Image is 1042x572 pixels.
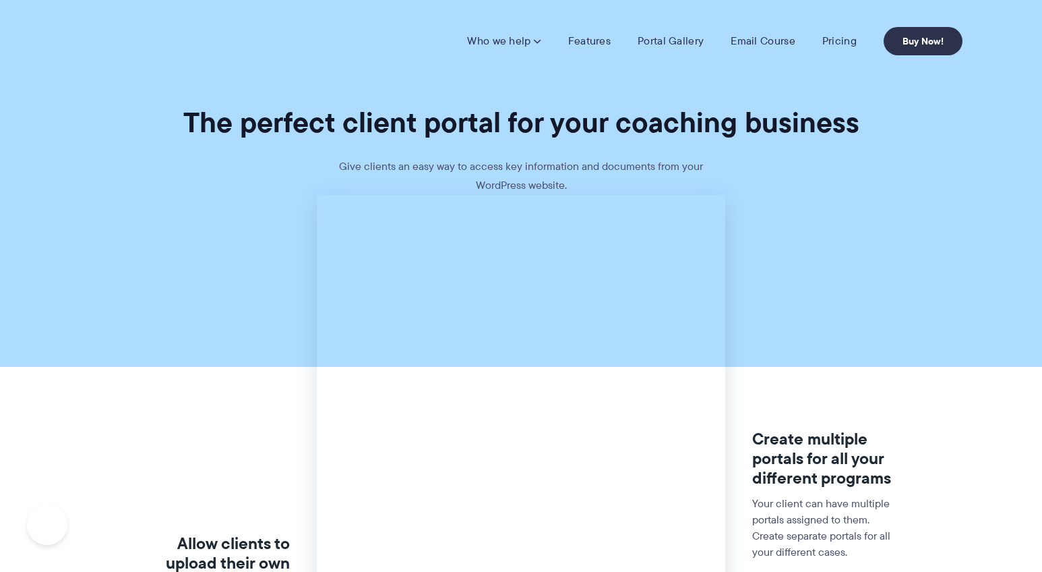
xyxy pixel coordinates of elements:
[638,34,704,48] a: Portal Gallery
[822,34,857,48] a: Pricing
[568,34,611,48] a: Features
[884,27,962,55] a: Buy Now!
[752,496,900,561] p: Your client can have multiple portals assigned to them. Create separate portals for all your diff...
[752,430,900,488] h3: Create multiple portals for all your different programs
[731,34,795,48] a: Email Course
[27,505,67,545] iframe: Toggle Customer Support
[319,157,723,195] p: Give clients an easy way to access key information and documents from your WordPress website.
[467,34,541,48] a: Who we help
